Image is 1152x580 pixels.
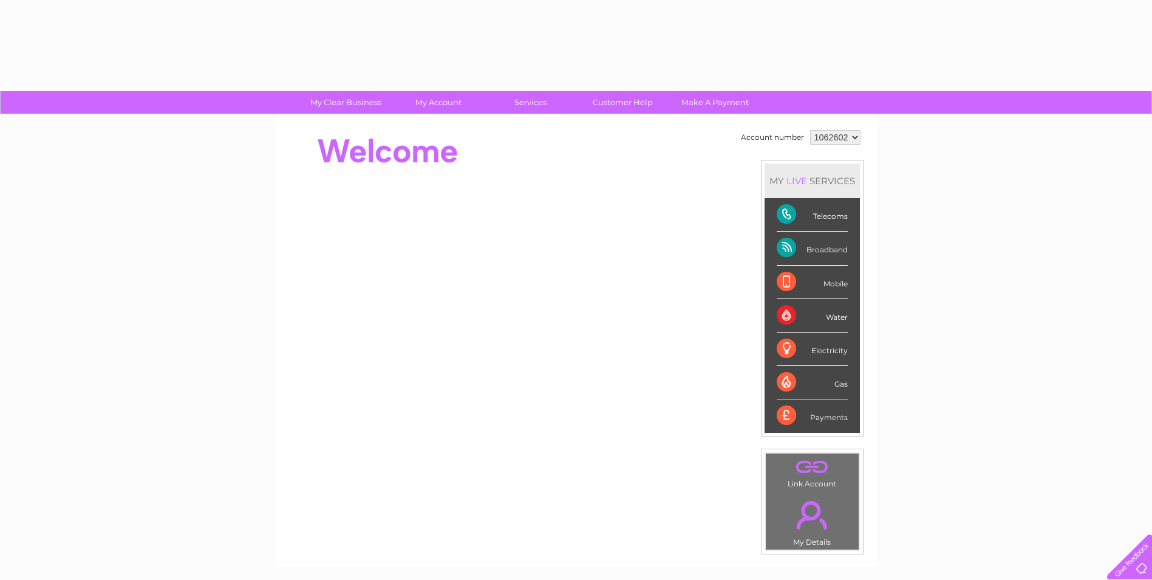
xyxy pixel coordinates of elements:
div: Telecoms [777,198,848,232]
td: Account number [738,127,807,148]
a: Customer Help [573,91,673,114]
td: My Details [765,491,859,550]
a: Make A Payment [665,91,765,114]
td: Link Account [765,453,859,491]
a: . [769,457,856,478]
a: My Clear Business [296,91,396,114]
div: Water [777,299,848,333]
div: Gas [777,366,848,399]
a: . [769,494,856,536]
div: Broadband [777,232,848,265]
div: LIVE [784,175,809,187]
div: Mobile [777,266,848,299]
a: Services [480,91,581,114]
div: Electricity [777,333,848,366]
div: Payments [777,399,848,432]
div: MY SERVICES [765,164,860,198]
a: My Account [388,91,488,114]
